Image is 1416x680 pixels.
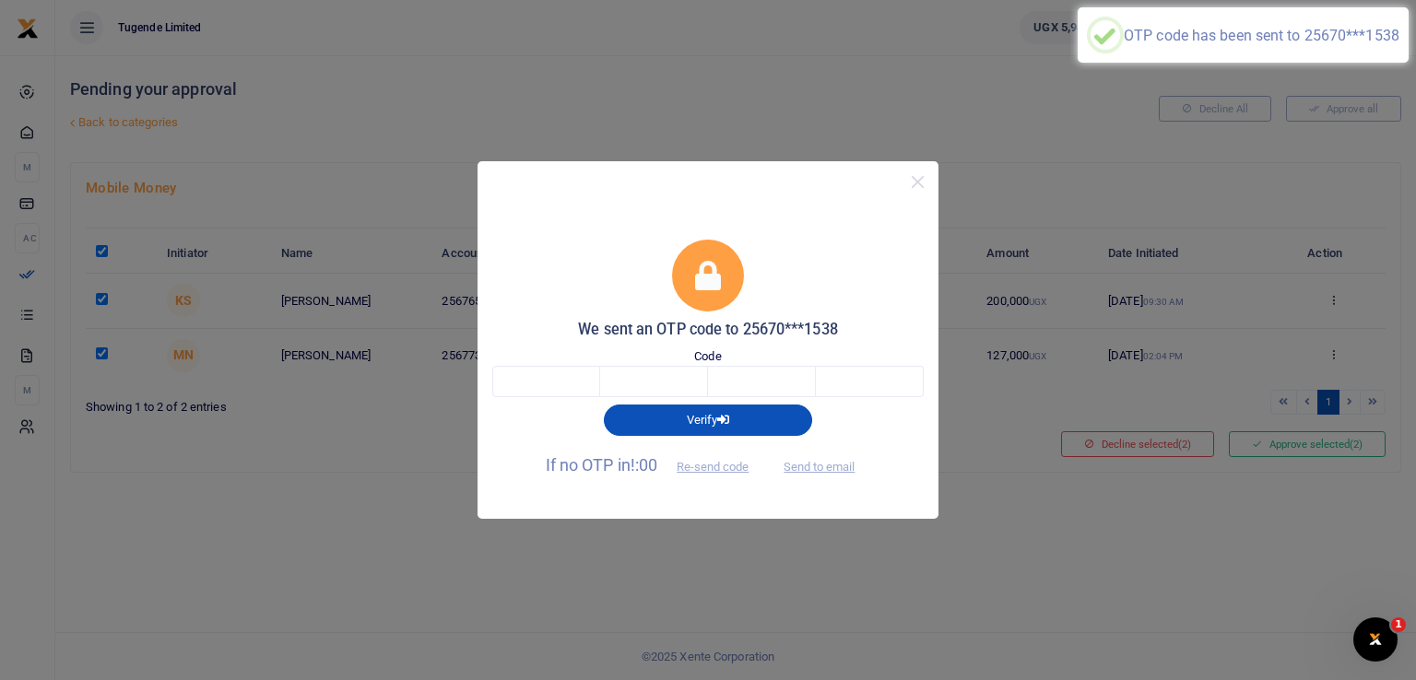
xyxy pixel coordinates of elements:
[1124,27,1399,44] div: OTP code has been sent to 25670***1538
[1391,617,1406,632] span: 1
[492,321,924,339] h5: We sent an OTP code to 25670***1538
[604,404,812,436] button: Verify
[546,455,765,475] span: If no OTP in
[694,347,721,366] label: Code
[904,169,931,195] button: Close
[1353,617,1398,662] iframe: Intercom live chat
[631,455,657,475] span: !:00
